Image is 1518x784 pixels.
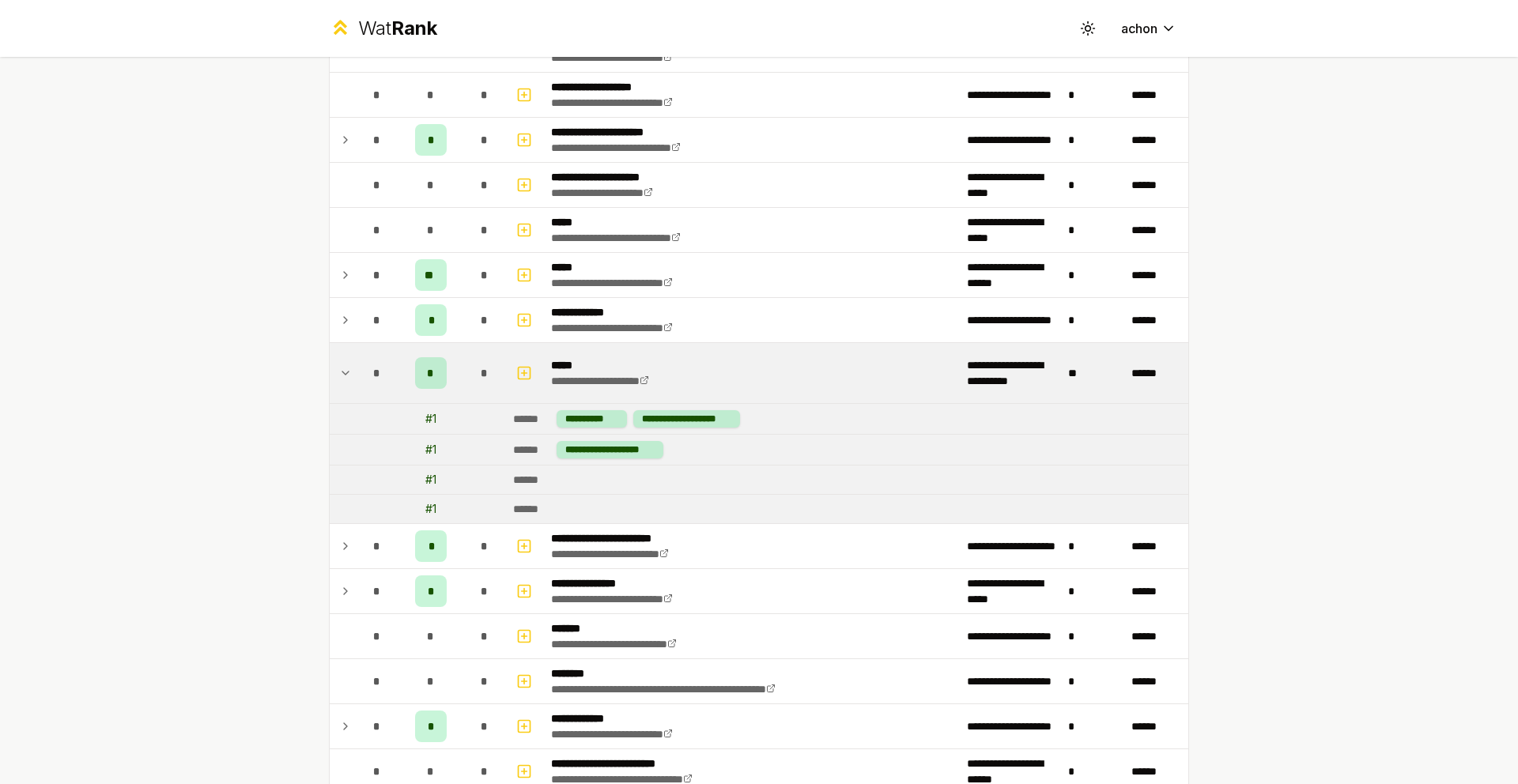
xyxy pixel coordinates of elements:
[425,501,436,517] div: # 1
[1121,19,1157,38] span: achon
[358,16,437,41] div: Wat
[425,442,436,458] div: # 1
[329,16,437,41] a: WatRank
[425,411,436,427] div: # 1
[1108,14,1189,43] button: achon
[425,472,436,488] div: # 1
[391,17,437,40] span: Rank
